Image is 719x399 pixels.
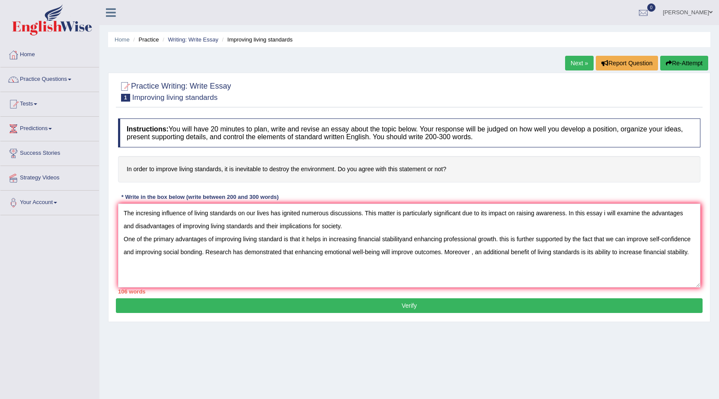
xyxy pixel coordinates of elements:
[118,156,700,182] h4: In order to improve living standards, it is inevitable to destroy the environment. Do you agree w...
[132,93,217,102] small: Improving living standards
[0,117,99,138] a: Predictions
[118,193,282,201] div: * Write in the box below (write between 200 and 300 words)
[168,36,218,43] a: Writing: Write Essay
[118,118,700,147] h4: You will have 20 minutes to plan, write and revise an essay about the topic below. Your response ...
[0,67,99,89] a: Practice Questions
[0,43,99,64] a: Home
[131,35,159,44] li: Practice
[596,56,658,70] button: Report Question
[115,36,130,43] a: Home
[647,3,656,12] span: 0
[116,298,703,313] button: Verify
[0,166,99,188] a: Strategy Videos
[127,125,169,133] b: Instructions:
[118,287,700,296] div: 106 words
[0,92,99,114] a: Tests
[565,56,594,70] a: Next »
[121,94,130,102] span: 1
[220,35,293,44] li: Improving living standards
[0,191,99,212] a: Your Account
[660,56,708,70] button: Re-Attempt
[118,80,231,102] h2: Practice Writing: Write Essay
[0,141,99,163] a: Success Stories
